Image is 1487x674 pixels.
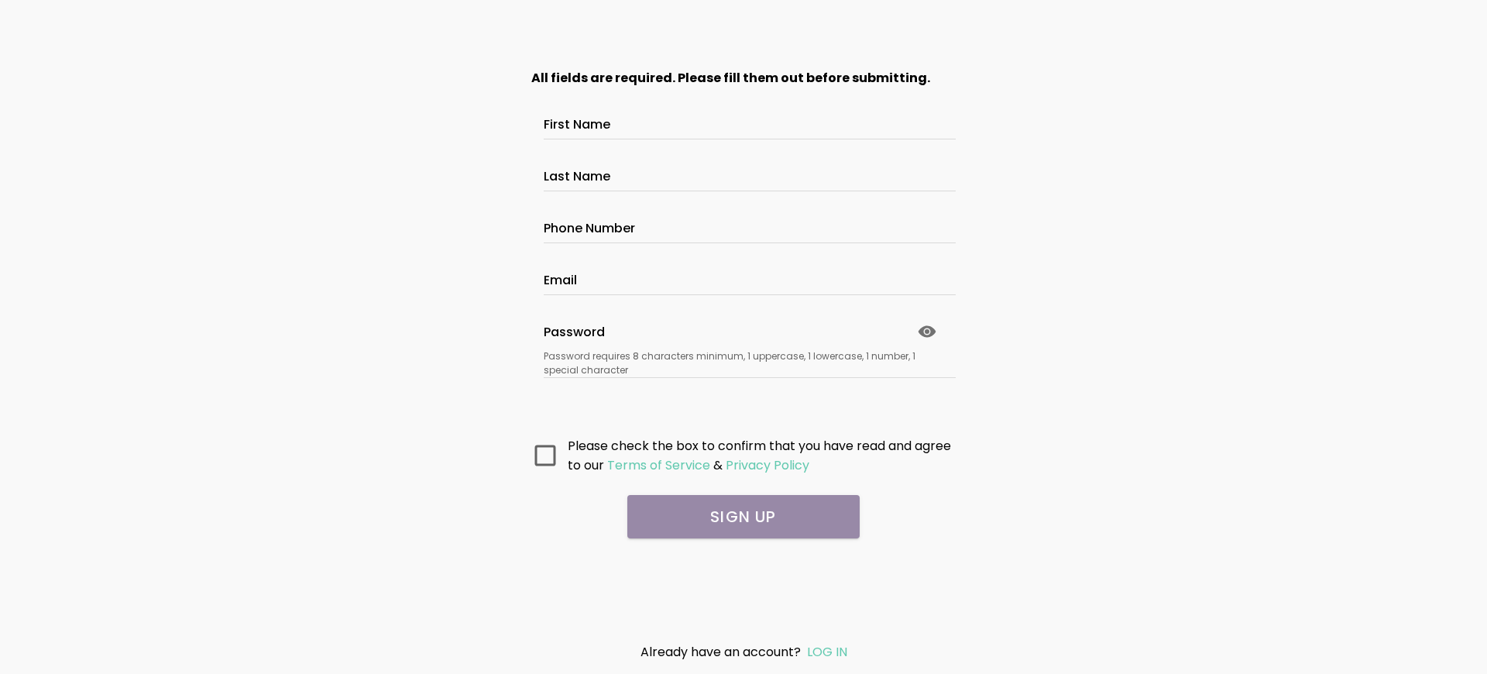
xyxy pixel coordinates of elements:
[562,642,925,662] div: Already have an account?
[544,349,943,377] ion-text: Password requires 8 characters minimum, 1 uppercase, 1 lowercase, 1 number, 1 special character
[807,643,847,661] a: LOG IN
[607,456,710,474] ion-text: Terms of Service
[726,456,809,474] ion-text: Privacy Policy
[531,69,930,87] strong: All fields are required. Please fill them out before submitting.
[564,432,960,479] ion-col: Please check the box to confirm that you have read and agree to our &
